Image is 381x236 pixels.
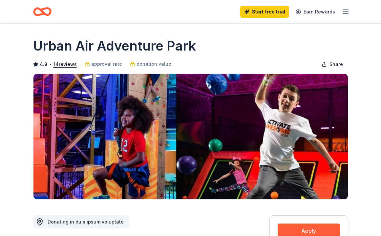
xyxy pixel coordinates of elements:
h1: Urban Air Adventure Park [33,37,196,55]
button: Share [316,58,348,71]
a: Start free trial [240,6,289,18]
button: 14reviews [53,60,77,68]
span: approval rate [91,60,122,68]
span: donation value [137,60,171,68]
a: approval rate [85,60,122,68]
a: Home [33,4,52,19]
span: Donating in duis ipsum voluptate [48,219,124,225]
span: Share [329,60,343,68]
img: Image for Urban Air Adventure Park [33,74,348,199]
a: donation value [130,60,171,68]
span: • [49,62,52,67]
a: Earn Rewards [292,6,339,18]
span: 4.8 [40,60,48,68]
